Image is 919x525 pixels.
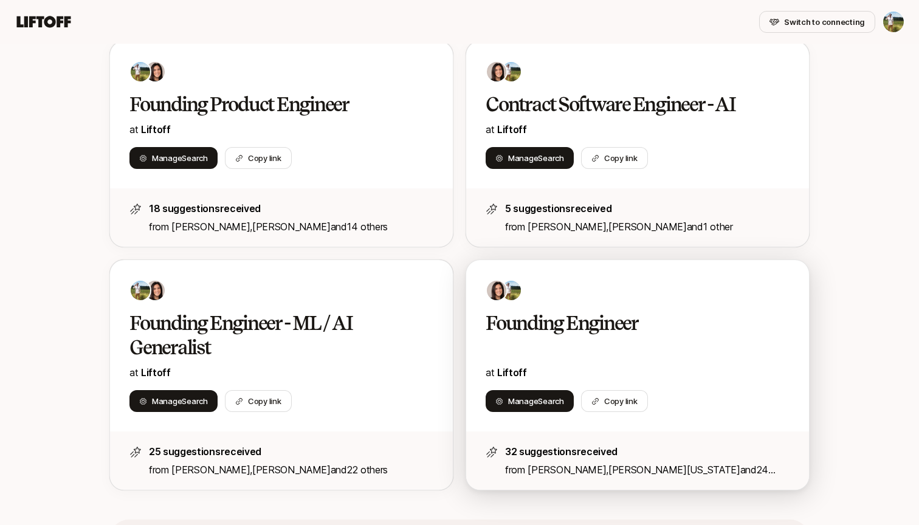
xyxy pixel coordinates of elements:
[225,147,292,169] button: Copy link
[487,281,506,300] img: 71d7b91d_d7cb_43b4_a7ea_a9b2f2cc6e03.jpg
[486,365,790,380] p: at
[528,221,606,233] span: [PERSON_NAME]
[145,62,165,81] img: 71d7b91d_d7cb_43b4_a7ea_a9b2f2cc6e03.jpg
[497,366,527,379] span: Liftoff
[486,203,498,215] img: star-icon
[152,152,208,164] span: Manage
[538,396,563,406] span: Search
[501,62,521,81] img: 23676b67_9673_43bb_8dff_2aeac9933bfb.jpg
[508,395,564,407] span: Manage
[606,464,740,476] span: ,
[486,92,764,117] h2: Contract Software Engineer - AI
[129,203,142,215] img: star-icon
[149,201,433,216] p: 18 suggestions received
[129,92,408,117] h2: Founding Product Engineer
[505,201,790,216] p: 5 suggestions received
[331,221,388,233] span: and
[252,221,331,233] span: [PERSON_NAME]
[608,221,687,233] span: [PERSON_NAME]
[182,396,207,406] span: Search
[581,390,648,412] button: Copy link
[501,281,521,300] img: 23676b67_9673_43bb_8dff_2aeac9933bfb.jpg
[141,366,171,379] a: Liftoff
[250,221,331,233] span: ,
[250,464,331,476] span: ,
[883,12,904,32] img: Tyler Kieft
[129,390,218,412] button: ManageSearch
[505,462,790,478] p: from
[883,11,904,33] button: Tyler Kieft
[145,281,165,300] img: 71d7b91d_d7cb_43b4_a7ea_a9b2f2cc6e03.jpg
[347,464,388,476] span: 22 others
[171,221,250,233] span: [PERSON_NAME]
[497,123,527,136] a: Liftoff
[131,62,150,81] img: 23676b67_9673_43bb_8dff_2aeac9933bfb.jpg
[129,365,433,380] p: at
[486,147,574,169] button: ManageSearch
[149,219,433,235] p: from
[486,446,498,458] img: star-icon
[538,153,563,163] span: Search
[225,390,292,412] button: Copy link
[759,11,875,33] button: Switch to connecting
[487,62,506,81] img: 71d7b91d_d7cb_43b4_a7ea_a9b2f2cc6e03.jpg
[129,311,408,360] h2: Founding Engineer - ML / AI Generalist
[152,395,208,407] span: Manage
[252,464,331,476] span: [PERSON_NAME]
[703,221,733,233] span: 1 other
[129,122,433,137] p: at
[131,281,150,300] img: 23676b67_9673_43bb_8dff_2aeac9933bfb.jpg
[486,390,574,412] button: ManageSearch
[505,219,790,235] p: from
[608,464,740,476] span: [PERSON_NAME][US_STATE]
[182,153,207,163] span: Search
[486,311,764,335] h2: Founding Engineer
[347,221,388,233] span: 14 others
[141,123,171,136] a: Liftoff
[784,16,865,28] span: Switch to connecting
[149,444,433,459] p: 25 suggestions received
[528,464,606,476] span: [PERSON_NAME]
[505,444,790,459] p: 32 suggestions received
[149,462,433,478] p: from
[687,221,733,233] span: and
[606,221,687,233] span: ,
[581,147,648,169] button: Copy link
[129,147,218,169] button: ManageSearch
[508,152,564,164] span: Manage
[486,122,790,137] p: at
[171,464,250,476] span: [PERSON_NAME]
[331,464,388,476] span: and
[129,446,142,458] img: star-icon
